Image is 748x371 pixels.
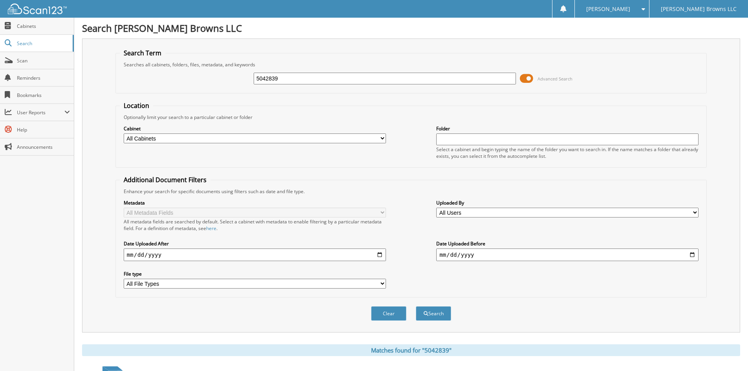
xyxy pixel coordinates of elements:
div: Searches all cabinets, folders, files, metadata, and keywords [120,61,702,68]
span: Advanced Search [538,76,572,82]
div: Optionally limit your search to a particular cabinet or folder [120,114,702,121]
legend: Location [120,101,153,110]
legend: Additional Document Filters [120,175,210,184]
label: Date Uploaded Before [436,240,699,247]
label: Cabinet [124,125,386,132]
input: end [436,249,699,261]
div: All metadata fields are searched by default. Select a cabinet with metadata to enable filtering b... [124,218,386,232]
h1: Search [PERSON_NAME] Browns LLC [82,22,740,35]
legend: Search Term [120,49,165,57]
span: Scan [17,57,70,64]
div: Matches found for "5042839" [82,344,740,356]
label: Date Uploaded After [124,240,386,247]
span: User Reports [17,109,64,116]
span: [PERSON_NAME] [586,7,630,11]
img: scan123-logo-white.svg [8,4,67,14]
input: start [124,249,386,261]
span: Bookmarks [17,92,70,99]
button: Clear [371,306,406,321]
a: here [206,225,216,232]
div: Enhance your search for specific documents using filters such as date and file type. [120,188,702,195]
span: Reminders [17,75,70,81]
button: Search [416,306,451,321]
label: Folder [436,125,699,132]
span: Cabinets [17,23,70,29]
label: Metadata [124,199,386,206]
span: Search [17,40,69,47]
span: Help [17,126,70,133]
label: File type [124,270,386,277]
label: Uploaded By [436,199,699,206]
span: Announcements [17,144,70,150]
div: Select a cabinet and begin typing the name of the folder you want to search in. If the name match... [436,146,699,159]
iframe: Chat Widget [709,333,748,371]
span: [PERSON_NAME] Browns LLC [661,7,737,11]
